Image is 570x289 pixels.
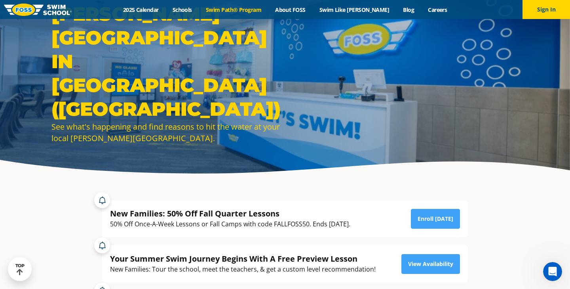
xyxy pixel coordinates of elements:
[51,121,281,144] div: See what's happening and find reasons to hit the water at your local [PERSON_NAME][GEOGRAPHIC_DATA].
[110,219,350,230] div: 50% Off Once-A-Week Lessons or Fall Camps with code FALLFOSS50. Ends [DATE].
[543,262,562,281] iframe: Intercom live chat
[110,264,376,275] div: New Families: Tour the school, meet the teachers, & get a custom level recommendation!
[110,253,376,264] div: Your Summer Swim Journey Begins With A Free Preview Lesson
[411,209,460,229] a: Enroll [DATE]
[401,254,460,274] a: View Availability
[4,4,72,16] img: FOSS Swim School Logo
[396,6,421,13] a: Blog
[15,263,25,276] div: TOP
[312,6,396,13] a: Swim Like [PERSON_NAME]
[110,208,350,219] div: New Families: 50% Off Fall Quarter Lessons
[116,6,165,13] a: 2025 Calendar
[268,6,313,13] a: About FOSS
[51,2,281,121] h1: [PERSON_NAME][GEOGRAPHIC_DATA] in [GEOGRAPHIC_DATA] ([GEOGRAPHIC_DATA])
[165,6,199,13] a: Schools
[199,6,268,13] a: Swim Path® Program
[421,6,454,13] a: Careers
